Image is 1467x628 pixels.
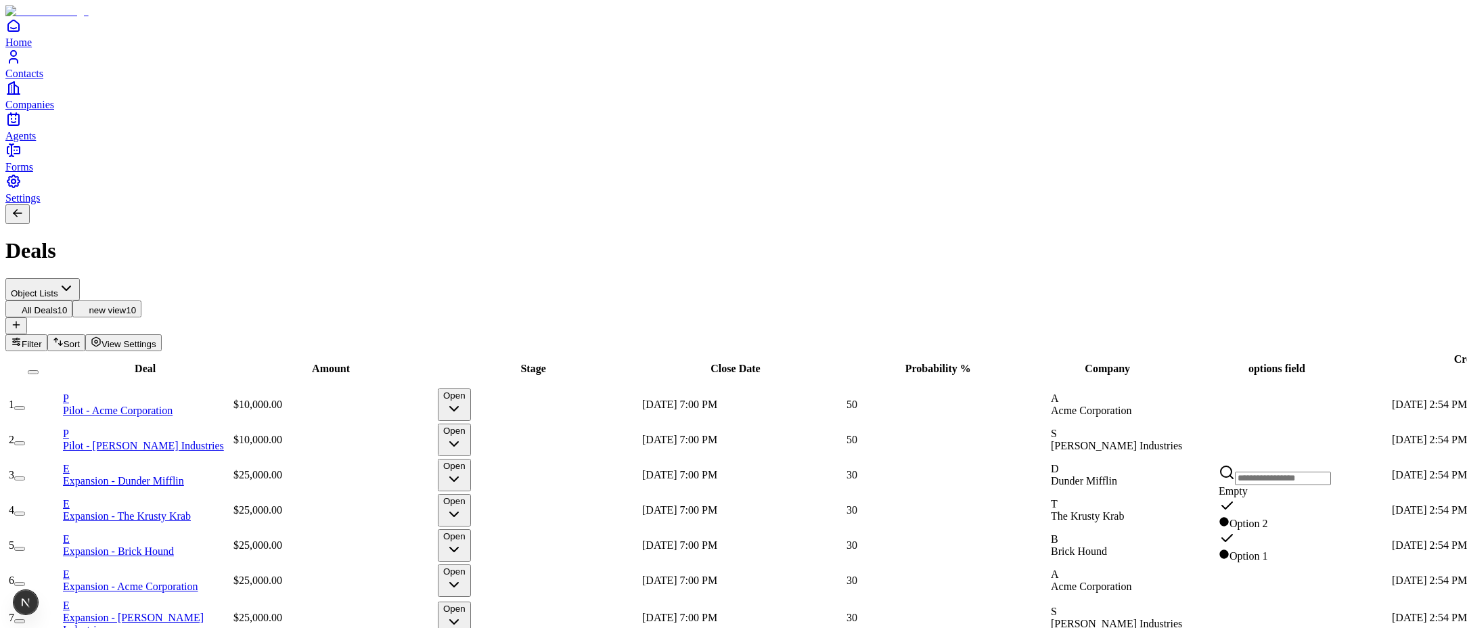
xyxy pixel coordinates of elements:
span: new view [89,305,126,315]
div: E [63,498,231,510]
span: Stage [520,363,545,374]
div: A [1051,568,1185,581]
span: Settings [5,192,41,204]
span: $25,000.00 [233,612,282,623]
div: Option 2 [1219,516,1331,530]
span: Sort [64,339,80,349]
span: Close Date [710,363,760,374]
span: $25,000.00 [233,575,282,586]
div: [DATE] 7:00 PM [642,434,844,446]
span: $25,000.00 [233,539,282,551]
span: [DATE] 7:00 PM [642,539,717,551]
a: EExpansion - Acme Corporation [63,568,231,592]
div: S[PERSON_NAME] Industries [1051,428,1185,452]
span: Dunder Mifflin [1051,475,1117,487]
div: E [63,600,231,612]
a: Home [5,18,1462,48]
button: Filter [5,334,47,351]
div: T [1051,498,1185,510]
span: 2 [9,434,14,445]
span: 30 [847,504,857,516]
div: Option 1 [1219,549,1331,562]
div: [DATE] 7:00 PM [642,539,844,552]
span: [PERSON_NAME] Industries [1051,440,1182,451]
a: Settings [5,173,1462,204]
div: DDunder Mifflin [1051,463,1185,487]
span: [DATE] 7:00 PM [642,399,717,410]
div: E [63,533,231,545]
span: 10 [126,305,136,315]
div: BBrick Hound [1051,533,1185,558]
div: A [1051,392,1185,405]
span: 30 [847,575,857,586]
h1: Deals [5,238,1462,263]
button: Sort [47,334,85,351]
img: Item Brain Logo [5,5,89,18]
span: 4 [9,504,14,516]
span: [DATE] 7:00 PM [642,575,717,586]
a: Companies [5,80,1462,110]
span: $25,000.00 [233,469,282,480]
span: All Deals [22,305,58,315]
span: [DATE] 2:54 PM [1392,539,1467,551]
span: Home [5,37,32,48]
div: TThe Krusty Krab [1051,498,1185,522]
span: 50 [847,399,857,410]
a: EExpansion - The Krusty Krab [63,498,231,522]
span: Amount [312,363,350,374]
span: Deal [135,363,156,374]
a: PPilot - Acme Corporation [63,392,231,416]
span: Contacts [5,68,43,79]
div: S [1051,606,1185,618]
span: 1 [9,399,14,410]
div: [DATE] 7:00 PM [642,575,844,587]
span: $10,000.00 [233,434,282,445]
span: [DATE] 2:54 PM [1392,399,1467,410]
div: D [1051,463,1185,475]
span: Probability % [905,363,971,374]
span: View Settings [101,339,156,349]
div: E [63,568,231,581]
span: $10,000.00 [233,399,282,410]
button: View Settings [85,334,162,351]
span: [DATE] 7:00 PM [642,504,717,516]
span: The Krusty Krab [1051,510,1124,522]
div: P [63,392,231,405]
div: [DATE] 7:00 PM [642,612,844,624]
span: [DATE] 7:00 PM [642,612,717,623]
a: Forms [5,142,1462,173]
span: 50 [847,434,857,445]
span: 3 [9,469,14,480]
div: AAcme Corporation [1051,392,1185,417]
span: 10 [58,305,68,315]
button: All Deals10 [5,300,72,317]
span: 30 [847,612,857,623]
div: [DATE] 7:00 PM [642,504,844,516]
div: Suggestions [1219,485,1331,562]
span: [DATE] 7:00 PM [642,434,717,445]
a: EExpansion - Brick Hound [63,533,231,557]
span: Agents [5,130,36,141]
span: 30 [847,539,857,551]
span: Filter [22,339,42,349]
span: 6 [9,575,14,586]
span: Acme Corporation [1051,405,1132,416]
a: PPilot - [PERSON_NAME] Industries [63,428,231,451]
span: 30 [847,469,857,480]
span: 5 [9,539,14,551]
div: [DATE] 7:00 PM [642,399,844,411]
span: [DATE] 7:00 PM [642,469,717,480]
div: B [1051,533,1185,545]
span: [DATE] 2:54 PM [1392,612,1467,623]
span: Companies [5,99,54,110]
span: Brick Hound [1051,545,1107,557]
div: Empty [1219,485,1331,497]
a: Contacts [5,49,1462,79]
div: P [63,428,231,440]
button: new view10 [72,300,141,317]
span: $25,000.00 [233,504,282,516]
a: EExpansion - Dunder Mifflin [63,463,231,487]
span: [DATE] 2:54 PM [1392,434,1467,445]
a: Agents [5,111,1462,141]
div: AAcme Corporation [1051,568,1185,593]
